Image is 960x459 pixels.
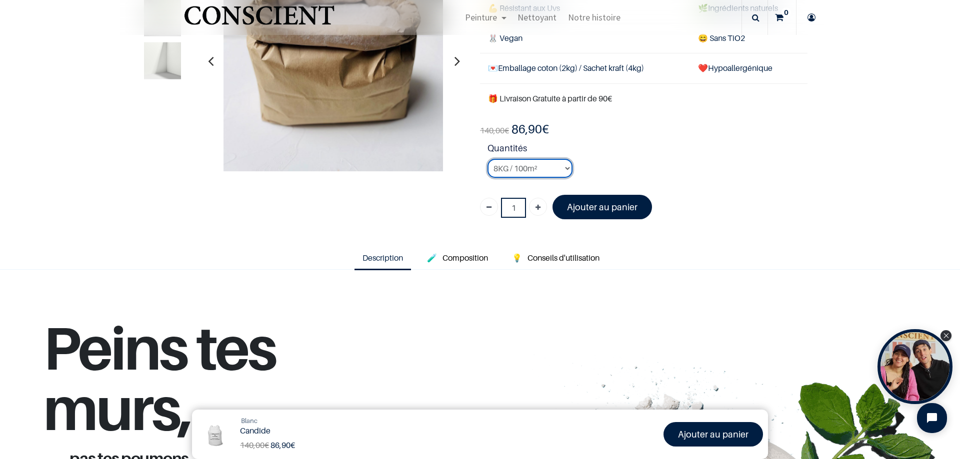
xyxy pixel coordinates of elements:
span: 😄 S [698,33,714,43]
td: ❤️Hypoallergénique [690,53,807,83]
font: 🎁 Livraison Gratuite à partir de 90€ [488,93,612,103]
span: Notre histoire [568,11,620,23]
font: Ajouter au panier [678,429,748,440]
a: Ajouter [529,198,547,216]
strong: Quantités [487,141,807,159]
span: 140,00 [240,440,264,450]
span: Conseils d'utilisation [527,253,599,263]
span: Peinture [465,11,497,23]
a: Ajouter au panier [663,422,763,447]
b: € [270,440,295,450]
div: Tolstoy bubble widget [877,329,952,404]
div: Open Tolstoy widget [877,329,952,404]
span: 🐰 Vegan [488,33,522,43]
span: 💌 [488,63,498,73]
span: Composition [442,253,488,263]
a: Blanc [241,416,257,426]
h1: Peins tes murs, [43,318,428,451]
font: Ajouter au panier [567,202,637,212]
div: Open Tolstoy [877,329,952,404]
iframe: Tidio Chat [908,395,955,442]
span: 🧪 [427,253,437,263]
h1: Candide [240,426,476,436]
a: Ajouter au panier [552,195,652,219]
div: Close Tolstoy widget [940,330,951,341]
td: ans TiO2 [690,23,807,53]
span: Blanc [241,417,257,425]
span: 💡 [512,253,522,263]
sup: 0 [781,7,791,17]
td: Emballage coton (2kg) / Sachet kraft (4kg) [480,53,690,83]
img: Product image [144,42,181,79]
b: € [511,122,549,136]
span: 86,90 [270,440,290,450]
img: Product Image [197,415,234,452]
span: € [240,440,269,451]
span: Description [362,253,403,263]
span: Nettoyant [517,11,556,23]
span: € [480,125,509,136]
span: 86,90 [511,122,542,136]
span: 140,00 [480,125,504,135]
a: Supprimer [480,198,498,216]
